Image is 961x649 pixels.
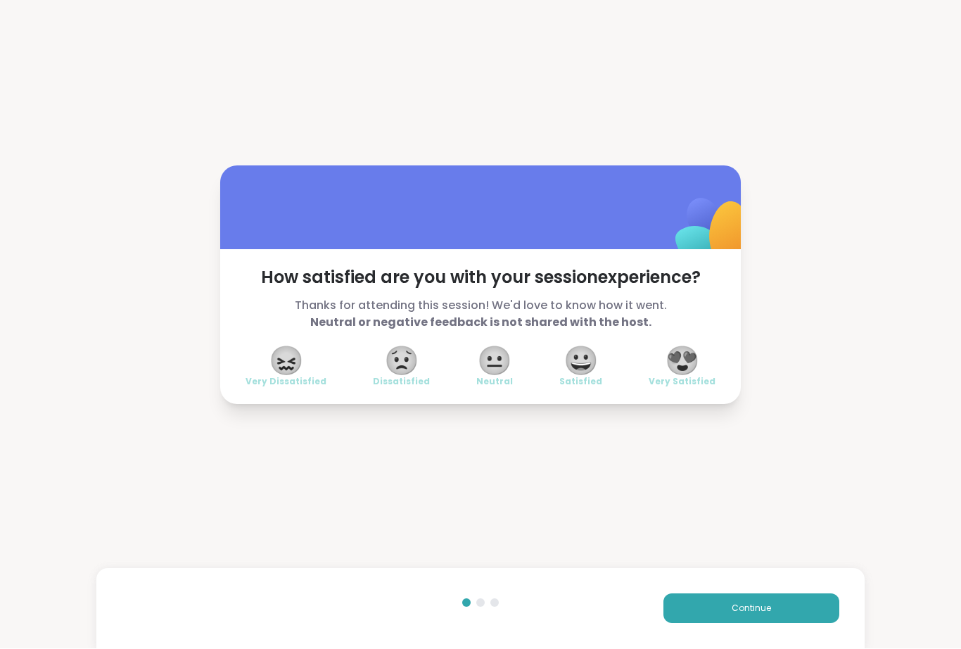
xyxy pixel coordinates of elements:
[663,594,839,624] button: Continue
[269,348,304,374] span: 😖
[246,267,715,289] span: How satisfied are you with your session experience?
[559,377,602,388] span: Satisfied
[373,377,430,388] span: Dissatisfied
[649,377,715,388] span: Very Satisfied
[246,377,326,388] span: Very Dissatisfied
[246,298,715,332] span: Thanks for attending this session! We'd love to know how it went.
[476,377,513,388] span: Neutral
[642,162,782,302] img: ShareWell Logomark
[477,348,512,374] span: 😐
[732,603,771,615] span: Continue
[310,315,651,331] b: Neutral or negative feedback is not shared with the host.
[384,348,419,374] span: 😟
[564,348,599,374] span: 😀
[665,348,700,374] span: 😍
